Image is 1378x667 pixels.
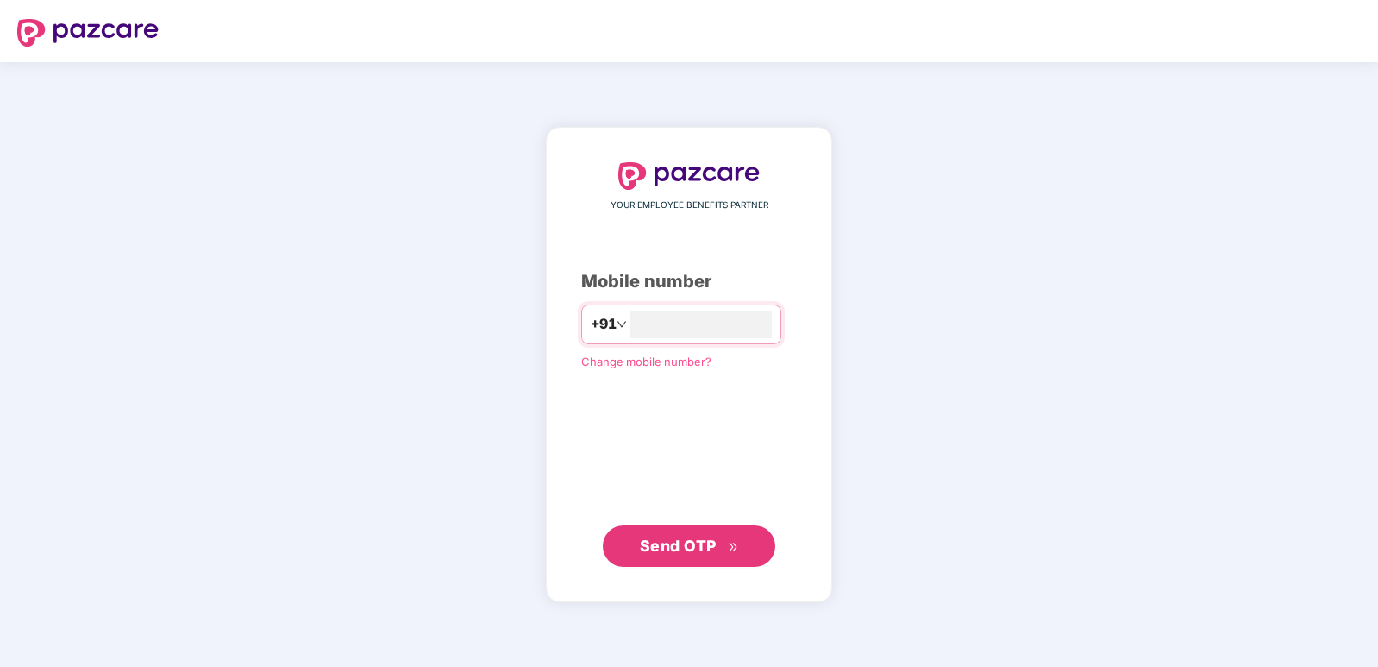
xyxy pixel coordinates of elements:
[617,319,627,330] span: down
[581,355,711,368] a: Change mobile number?
[728,542,739,553] span: double-right
[618,162,760,190] img: logo
[581,268,797,295] div: Mobile number
[611,198,768,212] span: YOUR EMPLOYEE BENEFITS PARTNER
[17,19,159,47] img: logo
[603,525,775,567] button: Send OTPdouble-right
[640,537,717,555] span: Send OTP
[591,313,617,335] span: +91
